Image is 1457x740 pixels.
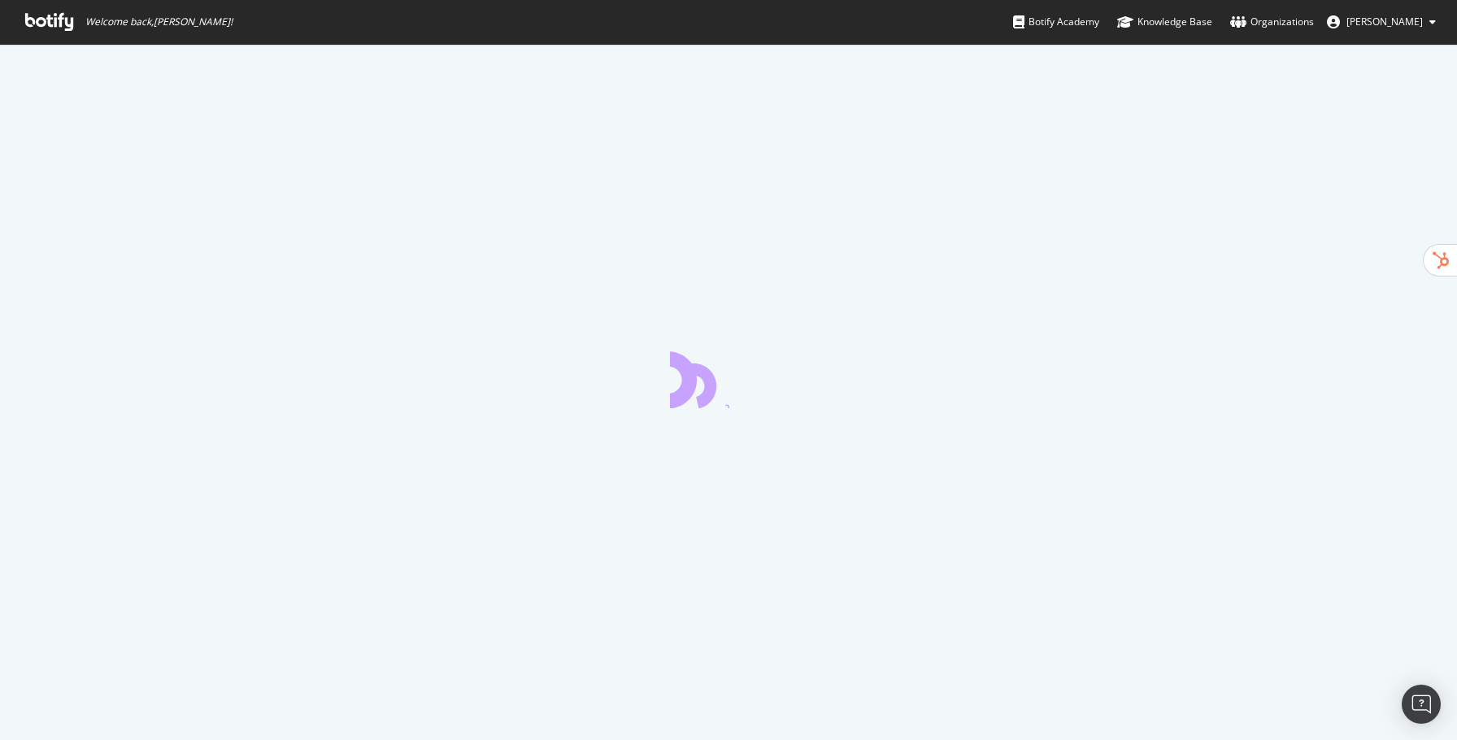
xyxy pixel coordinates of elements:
span: Olivier Job [1346,15,1423,28]
div: Open Intercom Messenger [1402,685,1441,724]
div: Organizations [1230,14,1314,30]
div: animation [670,350,787,408]
div: Knowledge Base [1117,14,1212,30]
div: Botify Academy [1013,14,1099,30]
button: [PERSON_NAME] [1314,9,1449,35]
span: Welcome back, [PERSON_NAME] ! [85,15,233,28]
